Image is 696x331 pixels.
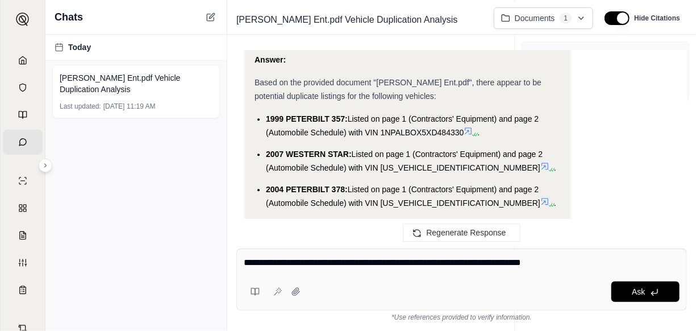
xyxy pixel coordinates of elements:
[266,114,539,137] span: Listed on page 1 (Contractors' Equipment) and page 2 (Automobile Schedule) with VIN 1NPALBOX5XD48...
[494,7,594,29] button: Documents1
[611,282,680,302] button: Ask
[426,228,506,237] span: Regenerate Response
[3,223,43,248] a: Claim Coverage
[266,150,352,159] span: 2007 WESTERN STAR:
[55,9,83,25] span: Chats
[103,102,156,111] span: [DATE] 11:19 AM
[68,42,91,53] span: Today
[554,163,556,172] span: .
[11,8,34,31] button: Expand sidebar
[403,224,520,242] button: Regenerate Response
[560,13,573,24] span: 1
[515,13,555,24] span: Documents
[266,114,348,123] span: 1999 PETERBILT 357:
[266,185,540,208] span: Listed on page 1 (Contractors' Equipment) and page 2 (Automobile Schedule) with VIN [US_VEHICLE_I...
[16,13,30,26] img: Expand sidebar
[3,102,43,127] a: Prompt Library
[3,168,43,193] a: Single Policy
[3,48,43,73] a: Home
[255,78,541,101] span: Based on the provided document "[PERSON_NAME] Ent.pdf", there appear to be potential duplicate li...
[3,130,43,155] a: Chat
[554,198,556,208] span: .
[232,11,462,29] span: [PERSON_NAME] Ent.pdf Vehicle Duplication Analysis
[232,11,485,29] div: Edit Title
[3,196,43,221] a: Policy Comparisons
[236,311,687,322] div: *Use references provided to verify information.
[60,72,212,95] span: [PERSON_NAME] Ent.pdf Vehicle Duplication Analysis
[39,159,52,172] button: Expand sidebar
[255,55,286,64] strong: Answer:
[634,14,680,23] span: Hide Citations
[266,185,348,194] span: 2004 PETERBILT 378:
[266,150,543,172] span: Listed on page 1 (Contractors' Equipment) and page 2 (Automobile Schedule) with VIN [US_VEHICLE_I...
[60,102,101,111] span: Last updated:
[632,287,645,296] span: Ask
[3,75,43,100] a: Documents Vault
[477,128,480,137] span: .
[3,250,43,275] a: Custom Report
[3,278,43,303] a: Coverage Table
[204,10,218,24] button: New Chat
